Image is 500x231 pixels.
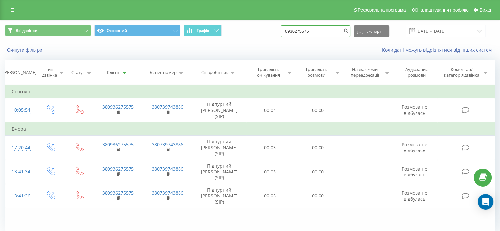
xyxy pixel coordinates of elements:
[193,184,246,208] td: Підпурний [PERSON_NAME] (SIP)
[246,136,294,160] td: 00:03
[102,166,134,172] a: 380936275575
[382,47,495,53] a: Коли дані можуть відрізнятися вiд інших систем
[152,166,183,172] a: 380739743886
[402,141,427,153] span: Розмова не відбулась
[193,98,246,123] td: Підпурний [PERSON_NAME] (SIP)
[5,123,495,136] td: Вчора
[152,190,183,196] a: 380739743886
[12,165,29,178] div: 13:41:34
[102,190,134,196] a: 380936275575
[94,25,180,36] button: Основний
[397,67,436,78] div: Аудіозапис розмови
[294,160,342,184] td: 00:00
[246,160,294,184] td: 00:03
[478,194,493,210] div: Open Intercom Messenger
[193,136,246,160] td: Підпурний [PERSON_NAME] (SIP)
[193,160,246,184] td: Підпурний [PERSON_NAME] (SIP)
[41,67,57,78] div: Тип дзвінка
[102,104,134,110] a: 380936275575
[294,98,342,123] td: 00:00
[417,7,468,12] span: Налаштування профілю
[246,98,294,123] td: 00:04
[12,141,29,154] div: 17:20:44
[300,67,333,78] div: Тривалість розмови
[107,70,120,75] div: Клієнт
[12,190,29,202] div: 13:41:26
[442,67,481,78] div: Коментар/категорія дзвінка
[3,70,36,75] div: [PERSON_NAME]
[12,104,29,117] div: 10:05:54
[402,190,427,202] span: Розмова не відбулась
[102,141,134,148] a: 380936275575
[294,136,342,160] td: 00:00
[71,70,84,75] div: Статус
[5,25,91,36] button: Всі дзвінки
[281,25,350,37] input: Пошук за номером
[402,104,427,116] span: Розмова не відбулась
[197,28,209,33] span: Графік
[294,184,342,208] td: 00:00
[150,70,177,75] div: Бізнес номер
[348,67,382,78] div: Назва схеми переадресації
[252,67,285,78] div: Тривалість очікування
[5,47,46,53] button: Скинути фільтри
[184,25,222,36] button: Графік
[246,184,294,208] td: 00:06
[152,104,183,110] a: 380739743886
[402,166,427,178] span: Розмова не відбулась
[5,85,495,98] td: Сьогодні
[201,70,228,75] div: Співробітник
[152,141,183,148] a: 380739743886
[358,7,406,12] span: Реферальна програма
[16,28,37,33] span: Всі дзвінки
[480,7,491,12] span: Вихід
[354,25,389,37] button: Експорт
